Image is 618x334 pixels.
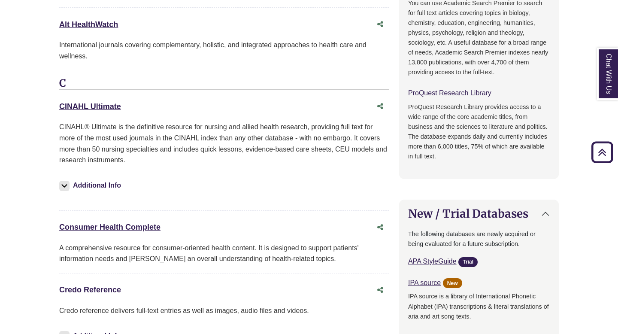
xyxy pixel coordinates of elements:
button: New / Trial Databases [400,200,558,227]
a: CINAHL Ultimate [59,102,121,111]
button: Additional Info [59,179,124,191]
a: ProQuest Research Library [408,89,491,97]
a: IPA source [408,279,441,286]
div: A comprehensive resource for consumer-oriented health content. It is designed to support patients... [59,243,389,264]
h3: C [59,77,389,90]
button: Share this database [372,219,389,236]
a: APA StyleGuide [408,258,457,265]
p: Credo reference delivers full-text entries as well as images, audio files and videos. [59,305,389,316]
p: The following databases are newly acquired or being evaluated for a future subscription. [408,229,550,249]
p: CINAHL® Ultimate is the definitive resource for nursing and allied health research, providing ful... [59,121,389,165]
a: Consumer Health Complete [59,223,161,231]
a: Back to Top [588,146,616,158]
p: ProQuest Research Library provides access to a wide range of the core academic titles, from busin... [408,102,550,161]
span: New [443,278,462,288]
button: Share this database [372,16,389,33]
span: Trial [458,257,478,267]
a: Credo Reference [59,285,121,294]
button: Share this database [372,98,389,115]
button: Share this database [372,282,389,298]
p: International journals covering complementary, holistic, and integrated approaches to health care... [59,39,389,61]
p: IPA source is a library of International Phonetic Alphabet (IPA) transcriptions & literal transla... [408,291,550,331]
a: Alt HealthWatch [59,20,118,29]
